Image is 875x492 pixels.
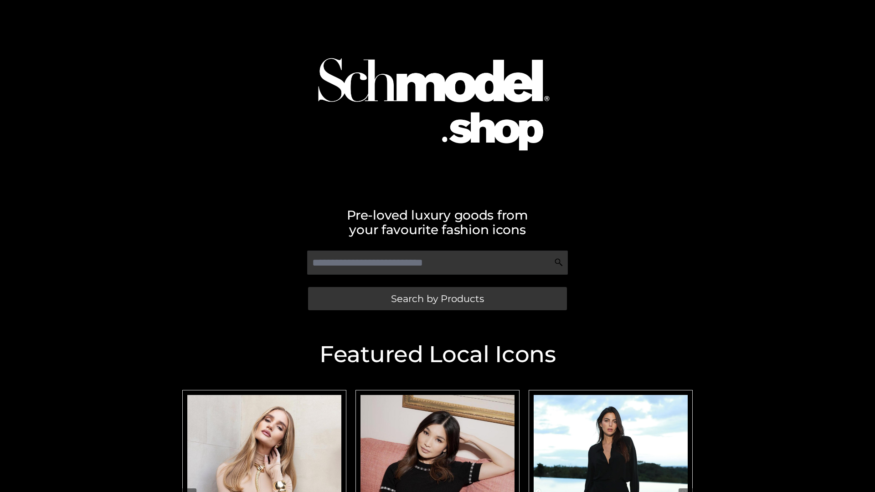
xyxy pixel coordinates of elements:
h2: Featured Local Icons​ [178,343,697,366]
span: Search by Products [391,294,484,303]
a: Search by Products [308,287,567,310]
h2: Pre-loved luxury goods from your favourite fashion icons [178,208,697,237]
img: Search Icon [554,258,563,267]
